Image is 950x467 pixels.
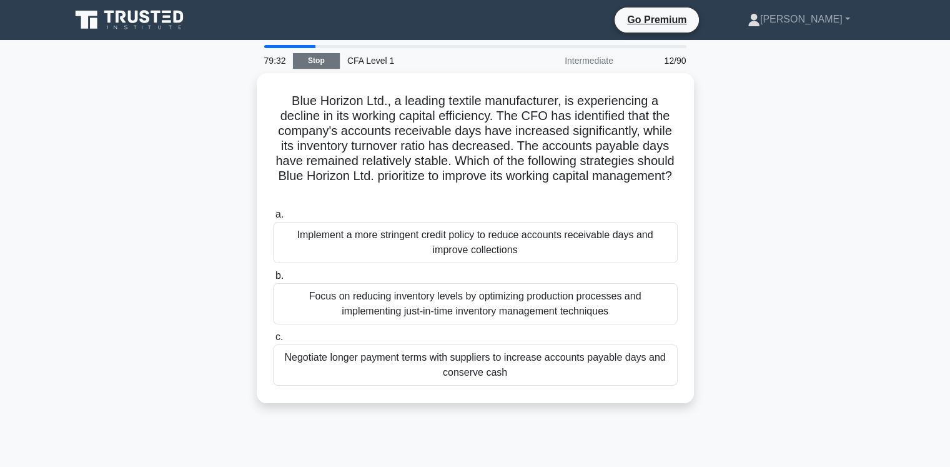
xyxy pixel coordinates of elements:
div: Negotiate longer payment terms with suppliers to increase accounts payable days and conserve cash [273,344,678,386]
span: c. [275,331,283,342]
a: Go Premium [620,12,694,28]
span: a. [275,209,284,219]
div: Implement a more stringent credit policy to reduce accounts receivable days and improve collections [273,222,678,263]
span: b. [275,270,284,281]
div: Focus on reducing inventory levels by optimizing production processes and implementing just-in-ti... [273,283,678,324]
div: CFA Level 1 [340,48,512,73]
div: 79:32 [257,48,293,73]
div: Intermediate [512,48,621,73]
a: Stop [293,53,340,69]
div: 12/90 [621,48,694,73]
a: [PERSON_NAME] [718,7,880,32]
h5: Blue Horizon Ltd., a leading textile manufacturer, is experiencing a decline in its working capit... [272,93,679,199]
